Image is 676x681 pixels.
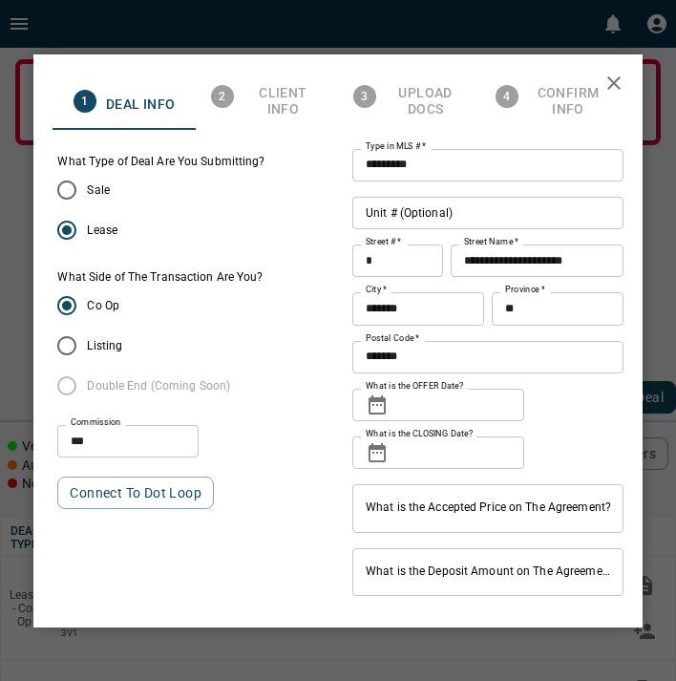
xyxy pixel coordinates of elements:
[366,332,419,345] label: Postal Code
[366,380,463,393] label: What is the OFFER Date?
[87,337,122,354] span: Listing
[366,284,387,296] label: City
[87,181,109,199] span: Sale
[106,96,176,114] span: Deal Info
[81,95,88,108] text: 1
[57,154,264,170] legend: What Type of Deal Are You Submitting?
[366,140,426,153] label: Type in MLS #
[87,377,230,394] span: Double End (Coming Soon)
[87,297,119,314] span: Co Op
[366,236,401,248] label: Street #
[57,477,214,509] button: Connect to Dot Loop
[366,428,473,440] label: What is the CLOSING Date?
[505,284,544,296] label: Province
[57,269,263,286] label: What Side of The Transaction Are You?
[71,416,121,429] label: Commission
[87,222,117,239] span: Lease
[464,236,518,248] label: Street Name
